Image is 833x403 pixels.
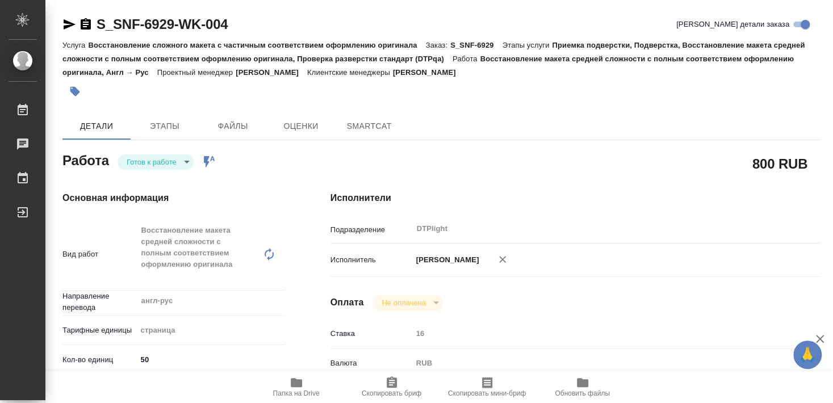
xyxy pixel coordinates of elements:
[555,389,610,397] span: Обновить файлы
[79,18,93,31] button: Скопировать ссылку
[342,119,396,133] span: SmartCat
[62,41,88,49] p: Услуга
[535,371,630,403] button: Обновить файлы
[88,41,425,49] p: Восстановление сложного макета с частичным соответствием оформлению оригинала
[378,298,429,308] button: Не оплачена
[330,191,821,205] h4: Исполнители
[676,19,789,30] span: [PERSON_NAME] детали заказа
[274,119,328,133] span: Оценки
[453,54,480,63] p: Работа
[412,325,780,342] input: Пустое поле
[137,321,285,340] div: страница
[62,18,76,31] button: Скопировать ссылку для ЯМессенджера
[490,247,515,272] button: Удалить исполнителя
[426,41,450,49] p: Заказ:
[362,389,421,397] span: Скопировать бриф
[62,191,285,205] h4: Основная информация
[249,371,344,403] button: Папка на Drive
[307,68,393,77] p: Клиентские менеджеры
[62,354,137,366] p: Кол-во единиц
[206,119,260,133] span: Файлы
[503,41,552,49] p: Этапы услуги
[793,341,822,369] button: 🙏
[137,119,192,133] span: Этапы
[439,371,535,403] button: Скопировать мини-бриф
[450,41,503,49] p: S_SNF-6929
[62,149,109,170] h2: Работа
[372,295,442,310] div: Готов к работе
[752,154,807,173] h2: 800 RUB
[137,351,285,368] input: ✎ Введи что-нибудь
[330,254,412,266] p: Исполнитель
[118,154,194,170] div: Готов к работе
[412,354,780,373] div: RUB
[62,291,137,313] p: Направление перевода
[330,224,412,236] p: Подразделение
[330,328,412,339] p: Ставка
[344,371,439,403] button: Скопировать бриф
[62,325,137,336] p: Тарифные единицы
[62,79,87,104] button: Добавить тэг
[330,358,412,369] p: Валюта
[273,389,320,397] span: Папка на Drive
[62,249,137,260] p: Вид работ
[330,296,364,309] h4: Оплата
[236,68,307,77] p: [PERSON_NAME]
[412,254,479,266] p: [PERSON_NAME]
[97,16,228,32] a: S_SNF-6929-WK-004
[157,68,236,77] p: Проектный менеджер
[69,119,124,133] span: Детали
[798,343,817,367] span: 🙏
[123,157,180,167] button: Готов к работе
[393,68,464,77] p: [PERSON_NAME]
[448,389,526,397] span: Скопировать мини-бриф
